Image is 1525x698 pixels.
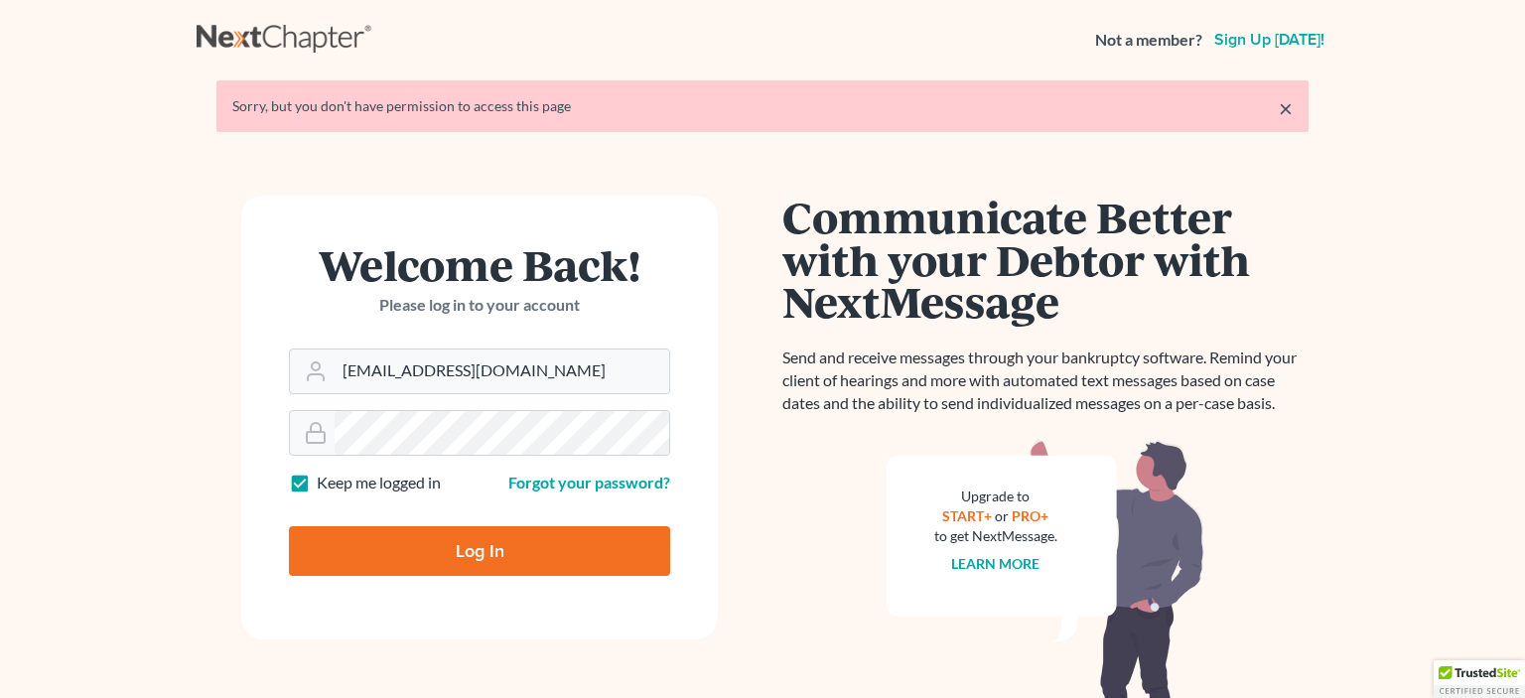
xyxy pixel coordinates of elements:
[1013,507,1049,524] a: PRO+
[317,472,441,494] label: Keep me logged in
[508,473,670,491] a: Forgot your password?
[782,347,1309,415] p: Send and receive messages through your bankruptcy software. Remind your client of hearings and mo...
[952,555,1040,572] a: Learn more
[943,507,993,524] a: START+
[232,96,1293,116] div: Sorry, but you don't have permission to access this page
[289,294,670,317] p: Please log in to your account
[934,487,1057,506] div: Upgrade to
[1210,32,1328,48] a: Sign up [DATE]!
[335,349,669,393] input: Email Address
[1434,660,1525,698] div: TrustedSite Certified
[996,507,1010,524] span: or
[289,243,670,286] h1: Welcome Back!
[289,526,670,576] input: Log In
[1095,29,1202,52] strong: Not a member?
[1279,96,1293,120] a: ×
[934,526,1057,546] div: to get NextMessage.
[782,196,1309,323] h1: Communicate Better with your Debtor with NextMessage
